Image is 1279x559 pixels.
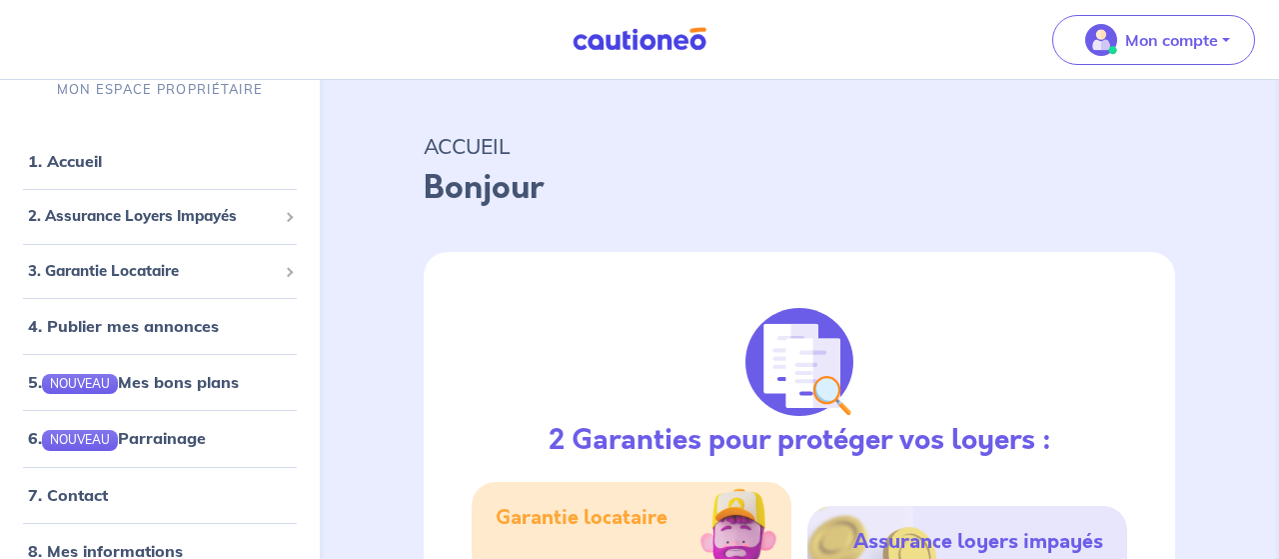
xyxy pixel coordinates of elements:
[1052,15,1255,65] button: illu_account_valid_menu.svgMon compte
[549,424,1051,458] h3: 2 Garanties pour protéger vos loyers :
[28,205,277,228] span: 2. Assurance Loyers Impayés
[28,485,108,505] a: 7. Contact
[8,252,312,291] div: 3. Garantie Locataire
[8,418,312,458] div: 6.NOUVEAUParrainage
[28,372,239,392] a: 5.NOUVEAUMes bons plans
[8,197,312,236] div: 2. Assurance Loyers Impayés
[496,506,667,530] h5: Garantie locataire
[28,151,102,171] a: 1. Accueil
[745,308,853,416] img: justif-loupe
[853,530,1103,554] h5: Assurance loyers impayés
[8,306,312,346] div: 4. Publier mes annonces
[565,27,714,52] img: Cautioneo
[57,80,263,99] p: MON ESPACE PROPRIÉTAIRE
[1085,24,1117,56] img: illu_account_valid_menu.svg
[28,428,206,448] a: 6.NOUVEAUParrainage
[8,362,312,402] div: 5.NOUVEAUMes bons plans
[424,164,1175,212] p: Bonjour
[28,260,277,283] span: 3. Garantie Locataire
[1125,28,1218,52] p: Mon compte
[8,475,312,515] div: 7. Contact
[28,316,219,336] a: 4. Publier mes annonces
[424,128,1175,164] p: ACCUEIL
[8,141,312,181] div: 1. Accueil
